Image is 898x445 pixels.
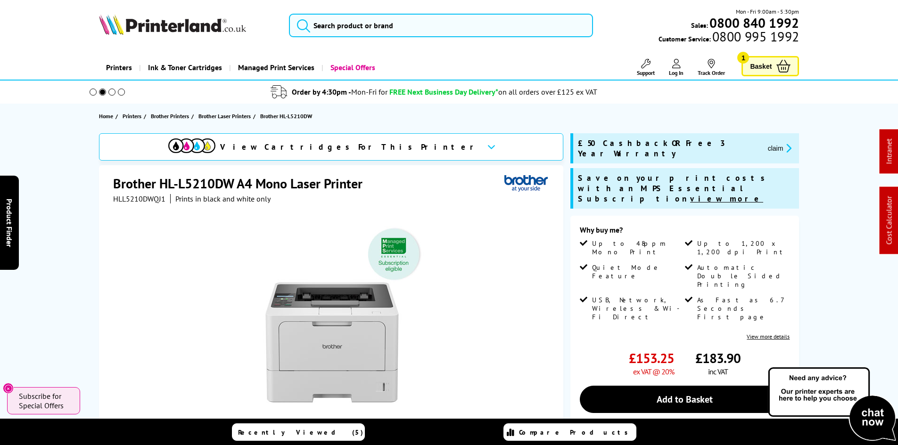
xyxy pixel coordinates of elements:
span: Brother HL-L5210DW [260,111,312,121]
span: Recently Viewed (5) [238,428,363,437]
div: Why buy me? [580,225,790,239]
h1: Brother HL-L5210DW A4 Mono Laser Printer [113,175,372,192]
img: Brother HL-L5210DW [240,222,425,407]
a: Home [99,111,115,121]
span: Printers [123,111,141,121]
span: Brother Printers [151,111,189,121]
span: 0800 995 1992 [711,32,799,41]
b: 0800 840 1992 [709,14,799,32]
a: Printers [99,56,139,80]
span: Save on your print costs with an MPS Essential Subscription [578,173,769,204]
a: View more details [747,333,790,340]
span: Order by 4:30pm - [292,87,387,97]
span: inc VAT [708,367,728,376]
div: on all orders over £125 ex VAT [498,87,597,97]
span: Log In [669,69,684,76]
a: Basket 1 [741,56,799,76]
span: Support [637,69,655,76]
span: View Cartridges For This Printer [220,142,479,152]
a: Support [637,59,655,76]
a: Track Order [698,59,725,76]
a: Compare Products [503,423,636,441]
i: Prints in black and white only [175,194,271,203]
a: Log In [669,59,684,76]
span: £183.90 [695,349,741,367]
span: 1 [737,52,749,64]
a: Printerland Logo [99,14,278,37]
span: Up to 48ppm Mono Print [592,239,683,256]
span: Mon-Fri for [351,87,387,97]
a: Add to Basket [580,386,790,413]
span: HLL5210DWQJ1 [113,194,165,203]
span: Compare Products [519,428,633,437]
span: £153.25 [629,349,674,367]
span: Basket [750,60,772,73]
span: Quiet Mode Feature [592,263,683,280]
a: Recently Viewed (5) [232,423,365,441]
span: Subscribe for Special Offers [19,391,71,410]
a: Brother Laser Printers [198,111,253,121]
span: ex VAT @ 20% [633,367,674,376]
span: Mon - Fri 9:00am - 5:30pm [736,7,799,16]
span: Customer Service: [659,32,799,43]
img: View Cartridges [168,138,215,153]
span: FREE Next Business Day Delivery* [389,87,498,97]
span: Home [99,111,113,121]
span: USB, Network, Wireless & Wi-Fi Direct [592,296,683,321]
a: Brother Printers [151,111,191,121]
u: view more [690,194,763,204]
img: Brother [504,175,548,192]
input: Search product or brand [289,14,593,37]
a: Printers [123,111,144,121]
span: Brother Laser Printers [198,111,251,121]
a: Special Offers [321,56,382,80]
img: Printerland Logo [99,14,246,35]
img: Open Live Chat window [766,366,898,443]
span: As Fast as 6.7 Seconds First page [697,296,788,321]
button: promo-description [765,143,795,154]
a: Brother HL-L5210DW [260,111,314,121]
a: Ink & Toner Cartridges [139,56,229,80]
li: modal_delivery [77,84,792,100]
span: Up to 1,200 x 1,200 dpi Print [697,239,788,256]
span: Sales: [691,21,708,30]
a: Managed Print Services [229,56,321,80]
button: Close [3,383,14,394]
a: 0800 840 1992 [708,18,799,27]
span: £50 Cashback OR Free 3 Year Warranty [578,138,760,159]
span: Automatic Double Sided Printing [697,263,788,289]
span: Ink & Toner Cartridges [148,56,222,80]
a: Intranet [884,139,894,164]
span: Product Finder [5,198,14,247]
a: Cost Calculator [884,196,894,245]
